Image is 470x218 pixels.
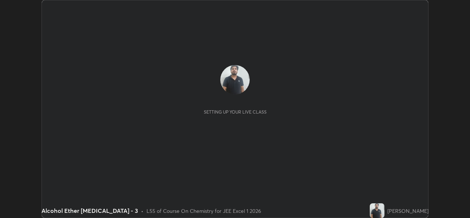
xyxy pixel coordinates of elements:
[141,207,144,215] div: •
[220,65,250,94] img: 6636e68ff89647c5ab70384beb5cf6e4.jpg
[387,207,429,215] div: [PERSON_NAME]
[370,203,384,218] img: 6636e68ff89647c5ab70384beb5cf6e4.jpg
[41,206,138,215] div: Alcohol Ether [MEDICAL_DATA] - 3
[147,207,261,215] div: L55 of Course On Chemistry for JEE Excel 1 2026
[204,109,267,115] div: Setting up your live class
